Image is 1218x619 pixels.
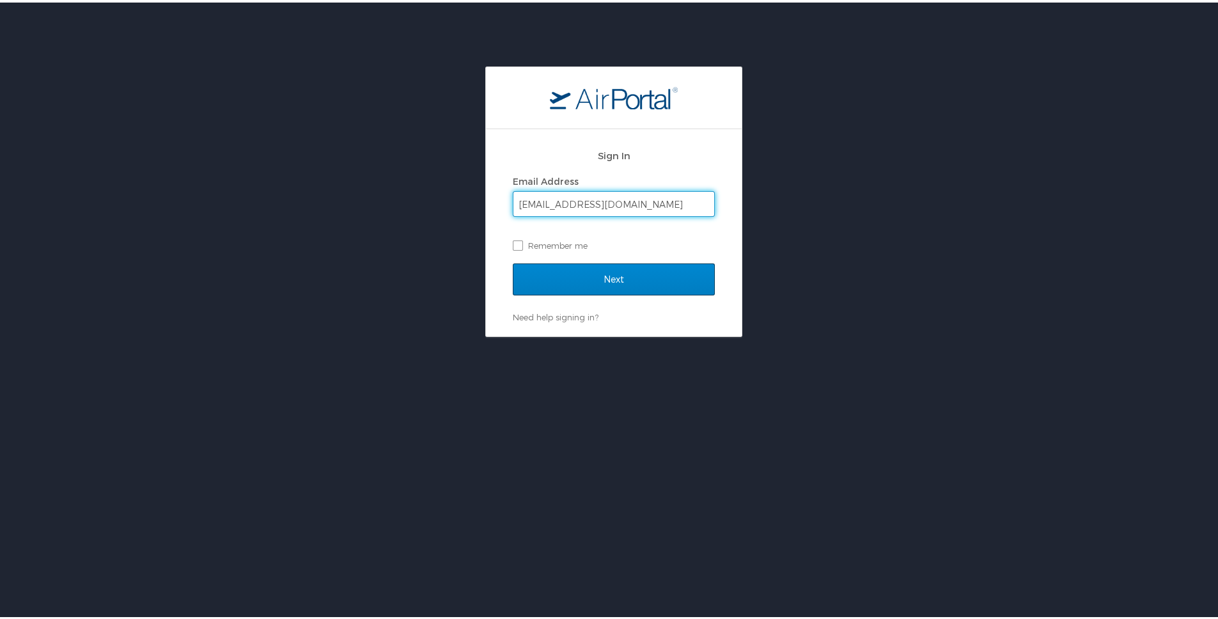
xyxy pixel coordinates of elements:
label: Email Address [513,173,579,184]
h2: Sign In [513,146,715,161]
img: logo [550,84,678,107]
input: Next [513,261,715,293]
label: Remember me [513,233,715,253]
a: Need help signing in? [513,309,598,320]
